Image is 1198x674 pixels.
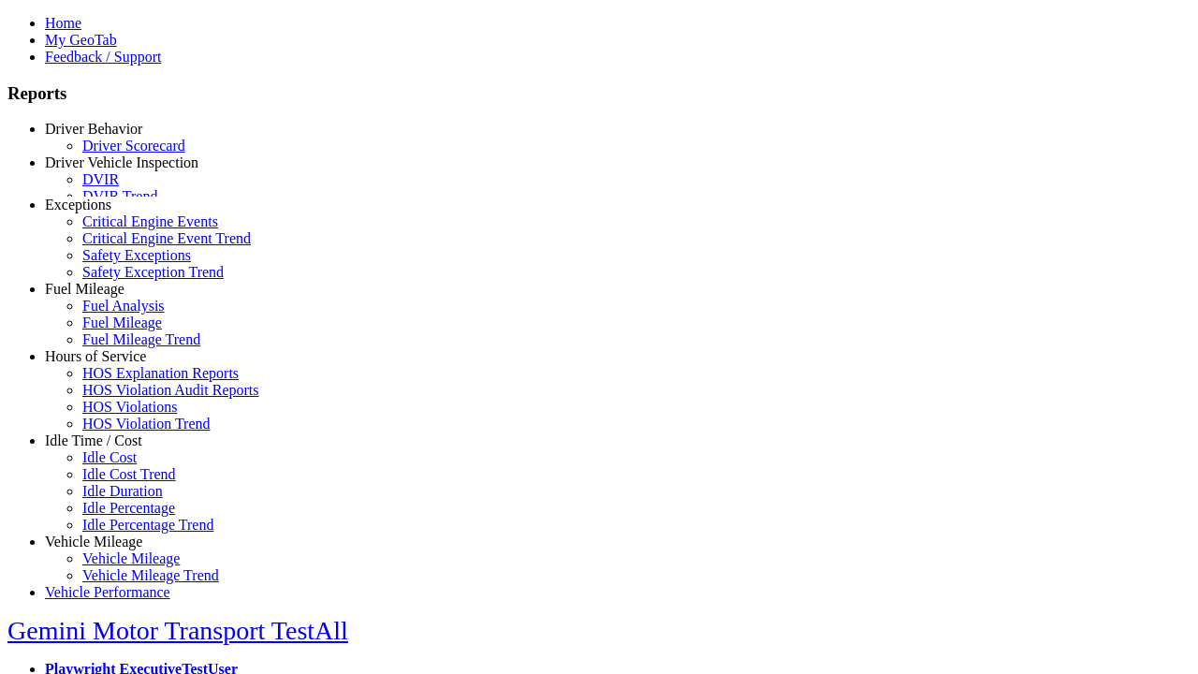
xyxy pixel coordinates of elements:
a: Safety Exceptions [82,247,191,263]
a: HOS Violations [82,399,177,415]
a: My GeoTab [45,32,117,48]
a: Idle Percentage [82,500,175,516]
a: DVIR Trend [82,188,157,204]
a: HOS Explanation Reports [82,365,239,381]
a: Gemini Motor Transport TestAll [7,616,348,645]
a: Critical Engine Events [82,213,218,229]
a: Idle Duration [82,483,163,499]
a: Fuel Analysis [82,298,165,314]
a: Feedback / Support [45,49,161,65]
a: Vehicle Performance [45,584,170,600]
a: Safety Exception Trend [82,264,224,280]
a: DVIR [82,171,119,187]
a: Idle Cost Trend [82,466,176,482]
a: Driver Vehicle Inspection [45,154,198,170]
a: Idle Time / Cost [45,432,142,448]
a: Fuel Mileage Trend [82,331,200,347]
a: Exceptions [45,197,111,212]
a: Critical Engine Event Trend [82,230,251,246]
a: Fuel Mileage [82,315,162,330]
a: Vehicle Mileage Trend [82,567,219,583]
a: Hours of Service [45,348,146,364]
a: Vehicle Mileage [45,534,142,549]
a: HOS Violation Audit Reports [82,382,259,398]
a: Vehicle Mileage [82,550,180,566]
a: Idle Cost [82,449,137,465]
a: Idle Percentage Trend [82,517,213,533]
a: Driver Behavior [45,121,142,137]
h3: Reports [7,83,1191,104]
a: HOS Violation Trend [82,416,211,432]
a: Fuel Mileage [45,281,124,297]
a: Driver Scorecard [82,138,185,154]
a: Home [45,15,81,31]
